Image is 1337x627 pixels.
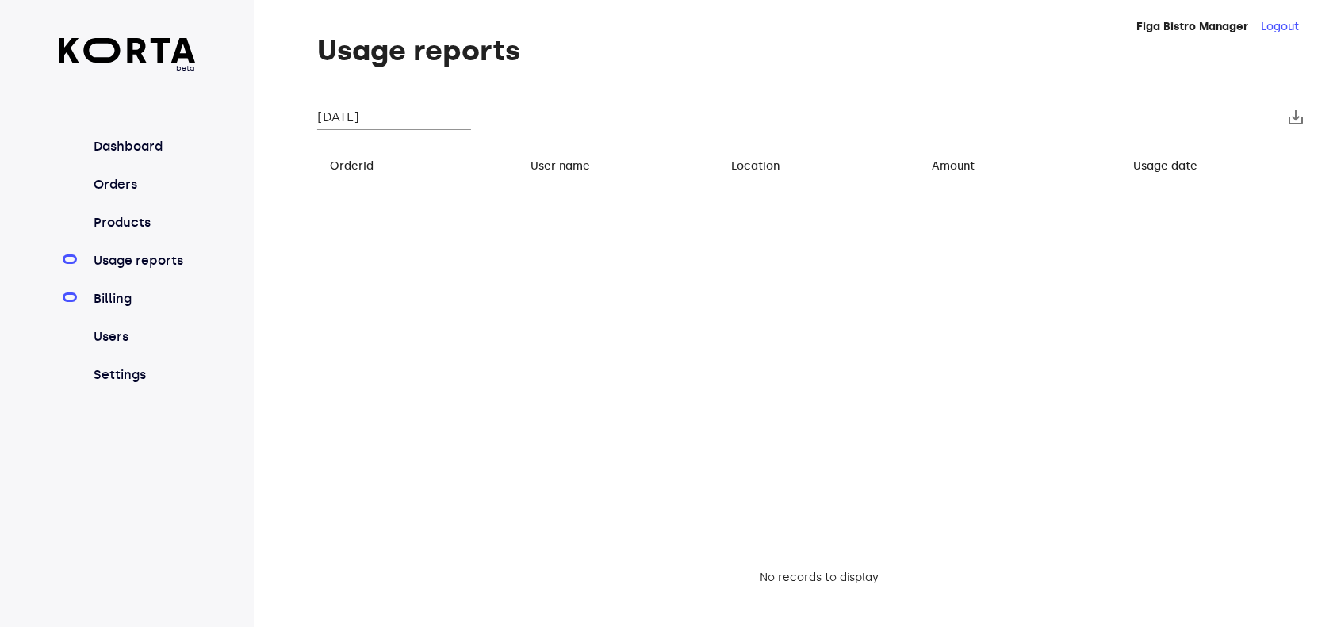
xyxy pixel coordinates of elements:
img: Korta [59,38,196,63]
strong: Figa Bistro Manager [1136,20,1248,33]
span: User name [531,157,611,176]
a: Products [90,213,196,232]
a: Billing [90,289,196,308]
button: Export [1277,98,1315,136]
a: Dashboard [90,137,196,156]
div: OrderId [330,157,374,176]
span: Location [731,157,800,176]
h1: Usage reports [317,35,1321,67]
span: beta [59,63,196,74]
a: beta [59,38,196,74]
span: OrderId [330,157,394,176]
div: User name [531,157,590,176]
div: Amount [933,157,975,176]
span: save_alt [1286,108,1305,127]
span: Amount [933,157,996,176]
a: Settings [90,365,196,384]
div: Location [731,157,780,176]
button: Logout [1261,19,1299,35]
a: Usage reports [90,251,196,270]
a: Users [90,327,196,346]
div: Usage date [1133,157,1197,176]
a: Orders [90,175,196,194]
span: Usage date [1133,157,1218,176]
